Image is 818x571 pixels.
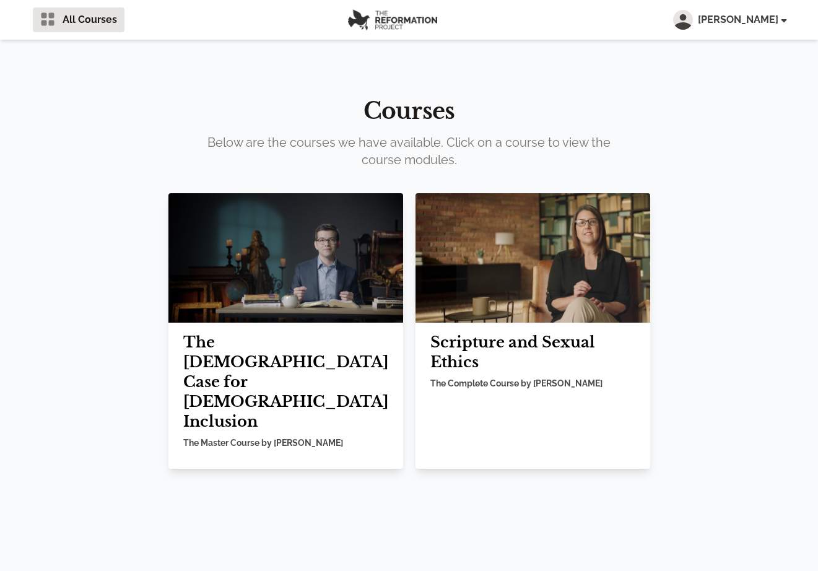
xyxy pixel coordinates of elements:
[430,333,635,372] h2: Scripture and Sexual Ethics
[416,193,650,323] img: Mountain
[698,12,786,27] span: [PERSON_NAME]
[430,377,635,390] h5: The Complete Course by [PERSON_NAME]
[673,10,786,30] button: [PERSON_NAME]
[201,134,617,168] p: Below are the courses we have available. Click on a course to view the course modules.
[168,193,403,323] img: Mountain
[183,437,388,449] h5: The Master Course by [PERSON_NAME]
[183,333,388,432] h2: The [DEMOGRAPHIC_DATA] Case for [DEMOGRAPHIC_DATA] Inclusion
[33,7,124,32] a: All Courses
[20,99,798,124] h2: Courses
[63,12,117,27] span: All Courses
[348,9,437,30] img: logo.png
